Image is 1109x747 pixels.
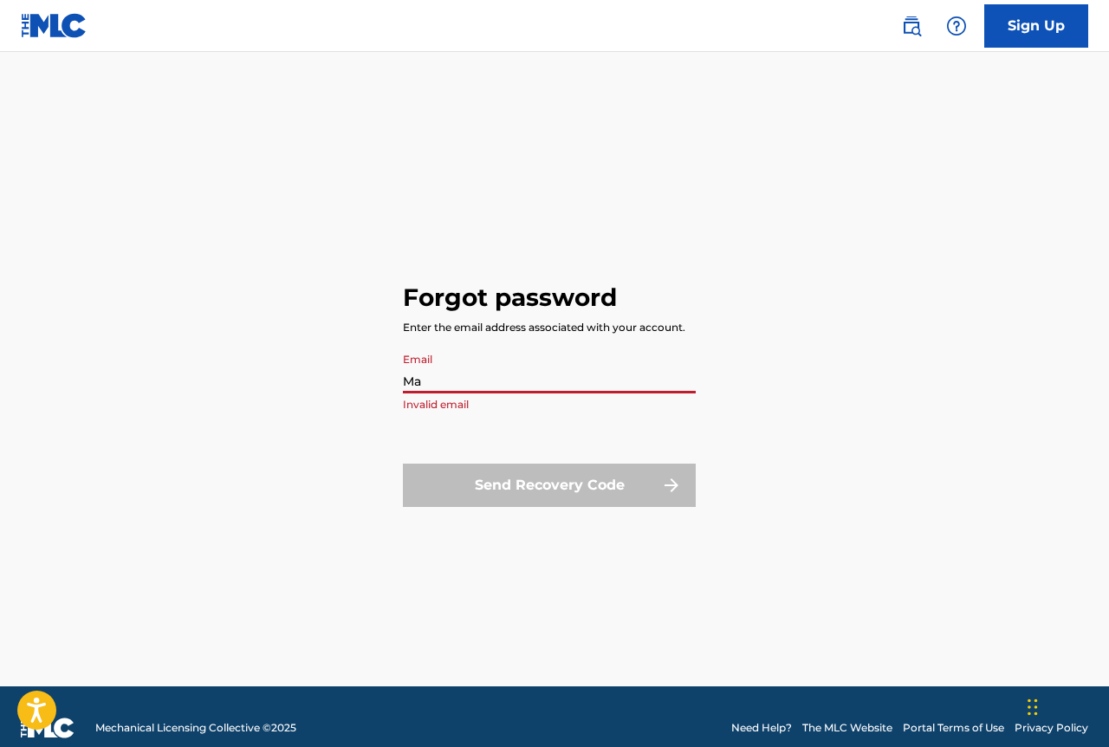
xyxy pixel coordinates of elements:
a: Sign Up [984,4,1088,48]
div: Enter the email address associated with your account. [403,320,685,335]
a: Portal Terms of Use [903,720,1004,736]
span: Mechanical Licensing Collective © 2025 [95,720,296,736]
p: Invalid email [403,397,696,412]
a: The MLC Website [802,720,892,736]
img: logo [21,718,75,738]
div: Drag [1028,681,1038,733]
img: MLC Logo [21,13,88,38]
img: help [946,16,967,36]
div: Help [939,9,974,43]
img: search [901,16,922,36]
a: Need Help? [731,720,792,736]
h3: Forgot password [403,283,617,313]
a: Public Search [894,9,929,43]
a: Privacy Policy [1015,720,1088,736]
iframe: Chat Widget [1022,664,1109,747]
